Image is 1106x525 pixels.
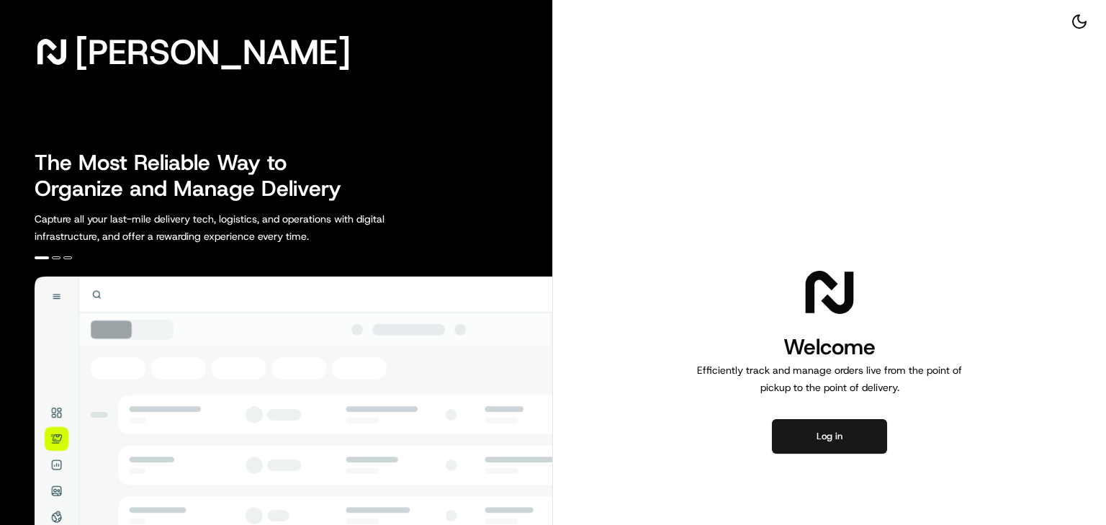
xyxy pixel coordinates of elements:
span: [PERSON_NAME] [75,37,351,66]
h2: The Most Reliable Way to Organize and Manage Delivery [35,150,357,202]
p: Efficiently track and manage orders live from the point of pickup to the point of delivery. [691,362,968,396]
h1: Welcome [691,333,968,362]
p: Capture all your last-mile delivery tech, logistics, and operations with digital infrastructure, ... [35,210,449,245]
button: Log in [772,419,887,454]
